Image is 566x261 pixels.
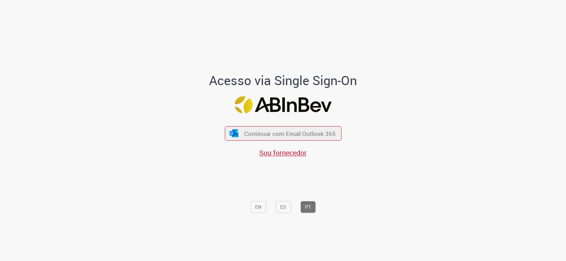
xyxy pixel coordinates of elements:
[259,148,307,158] a: Sou fornecedor
[225,126,341,141] button: ícone Azure/Microsoft 360 Continuar com Email Outlook 365
[235,96,331,113] img: Logo ABInBev
[300,201,316,213] button: PT
[244,129,336,137] span: Continuar com Email Outlook 365
[229,130,239,137] img: ícone Azure/Microsoft 360
[276,201,291,213] button: ES
[185,74,381,88] h1: Acesso via Single Sign-On
[250,201,266,213] button: EN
